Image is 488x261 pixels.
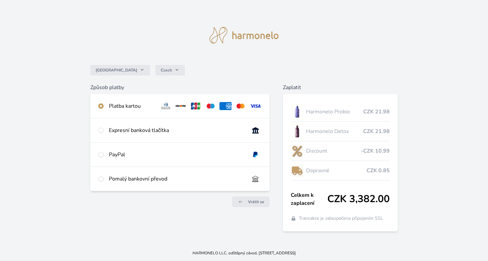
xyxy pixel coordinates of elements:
[109,102,155,110] div: Platba kartou
[291,162,303,179] img: delivery-lo.png
[283,83,398,91] h6: Zaplatit
[306,147,361,155] span: Discount
[291,191,328,207] span: Celkem k zaplacení
[249,175,262,183] img: bankTransfer_IBAN.svg
[249,102,262,110] img: visa.svg
[109,151,244,159] div: PayPal
[161,67,172,73] span: Czech
[248,199,264,204] span: Vrátit se
[234,102,247,110] img: mc.svg
[160,102,172,110] img: diners.svg
[291,143,303,159] img: discount-lo.png
[232,196,270,207] a: Vrátit se
[219,102,232,110] img: amex.svg
[363,127,390,135] span: CZK 21.98
[291,103,303,120] img: CLEAN_PROBIO_se_stinem_x-lo.jpg
[109,175,244,183] div: Pomalý bankovní převod
[249,151,262,159] img: paypal.svg
[306,108,364,116] span: Harmonelo Probio
[366,167,390,175] span: CZK 0.85
[209,27,279,44] img: logo.svg
[155,65,185,75] button: Czech
[327,193,390,205] span: CZK 3,382.00
[299,215,383,222] span: Transakce je zabezpečena připojením SSL
[204,102,217,110] img: maestro.svg
[291,123,303,140] img: DETOX_se_stinem_x-lo.jpg
[306,167,367,175] span: Dopravné
[90,83,270,91] h6: Způsob platby
[361,147,390,155] span: -CZK 10.99
[363,108,390,116] span: CZK 21.98
[175,102,187,110] img: discover.svg
[190,102,202,110] img: jcb.svg
[249,126,262,134] img: onlineBanking_CZ.svg
[90,65,150,75] button: [GEOGRAPHIC_DATA]
[109,126,244,134] div: Expresní banková tlačítka
[306,127,364,135] span: Harmonelo Detox
[96,67,137,73] span: [GEOGRAPHIC_DATA]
